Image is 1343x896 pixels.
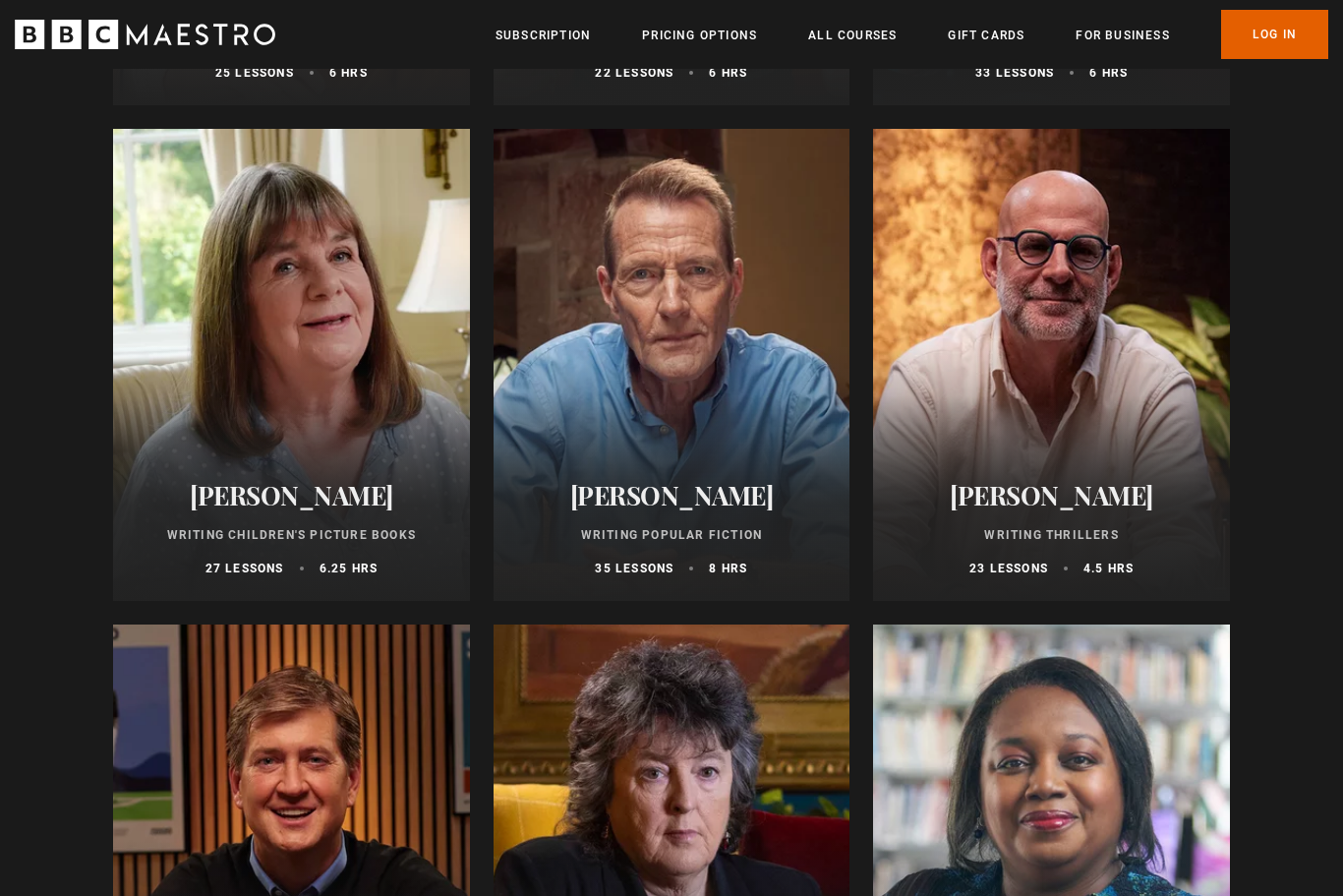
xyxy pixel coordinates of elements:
p: 4.5 hrs [1083,560,1134,577]
p: 23 lessons [969,560,1048,577]
a: All Courses [808,26,897,45]
h2: [PERSON_NAME] [517,480,827,510]
a: Subscription [496,26,591,45]
p: 6 hrs [1089,64,1128,82]
p: Writing Thrillers [897,526,1206,544]
p: 8 hrs [709,560,747,577]
a: For business [1076,26,1169,45]
a: Log In [1221,10,1328,59]
p: Writing Popular Fiction [517,526,827,544]
p: 33 lessons [975,64,1054,82]
svg: BBC Maestro [15,20,275,49]
p: 6.25 hrs [320,560,379,577]
p: 27 lessons [205,560,284,577]
h2: [PERSON_NAME] [897,480,1206,510]
a: Pricing Options [642,26,757,45]
a: [PERSON_NAME] Writing Children's Picture Books 27 lessons 6.25 hrs [113,129,470,601]
nav: Primary [496,10,1328,59]
a: [PERSON_NAME] Writing Popular Fiction 35 lessons 8 hrs [494,129,850,601]
a: Gift Cards [948,26,1024,45]
p: 25 lessons [215,64,294,82]
h2: [PERSON_NAME] [137,480,446,510]
p: 35 lessons [595,560,673,577]
p: 22 lessons [595,64,673,82]
p: 6 hrs [709,64,747,82]
p: 6 hrs [329,64,368,82]
p: Writing Children's Picture Books [137,526,446,544]
a: [PERSON_NAME] Writing Thrillers 23 lessons 4.5 hrs [873,129,1230,601]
